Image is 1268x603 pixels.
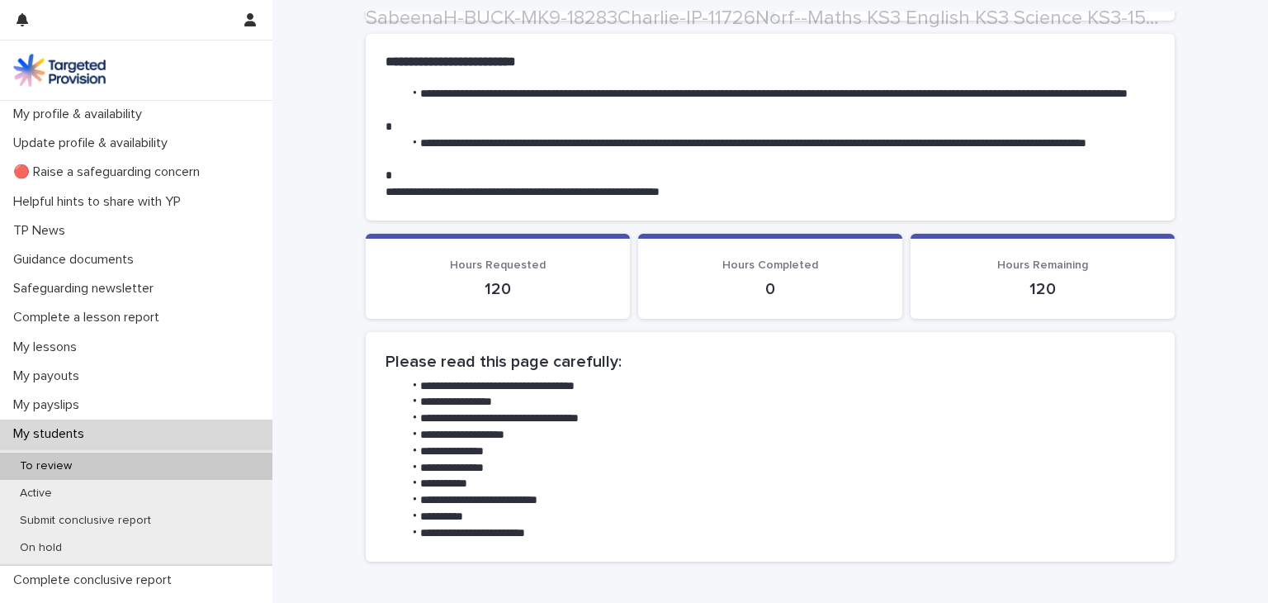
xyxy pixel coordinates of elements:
p: 🔴 Raise a safeguarding concern [7,164,213,180]
p: My profile & availability [7,107,155,122]
p: On hold [7,541,75,555]
p: My lessons [7,339,90,355]
p: 0 [658,279,882,299]
p: TP News [7,223,78,239]
p: Active [7,487,65,501]
span: Hours Completed [722,259,818,271]
p: My payouts [7,368,92,384]
h2: Please read this page carefully: [386,352,1155,372]
p: To review [7,459,85,473]
p: My payslips [7,397,92,413]
p: Update profile & availability [7,135,181,151]
h2: SabeenaH-BUCK-MK9-18283Charlie-IP-11726Norf--Maths KS3 English KS3 Science KS3-15851 [366,7,1168,31]
p: Helpful hints to share with YP [7,194,194,210]
p: Guidance documents [7,252,147,268]
p: Safeguarding newsletter [7,281,167,297]
p: Complete conclusive report [7,572,185,588]
p: Submit conclusive report [7,514,164,528]
img: M5nRWzHhSzIhMunXDL62 [13,54,106,87]
p: 120 [930,279,1155,299]
span: Hours Remaining [997,259,1088,271]
p: 120 [386,279,610,299]
p: My students [7,426,97,442]
span: Hours Requested [450,259,546,271]
p: Complete a lesson report [7,310,173,325]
